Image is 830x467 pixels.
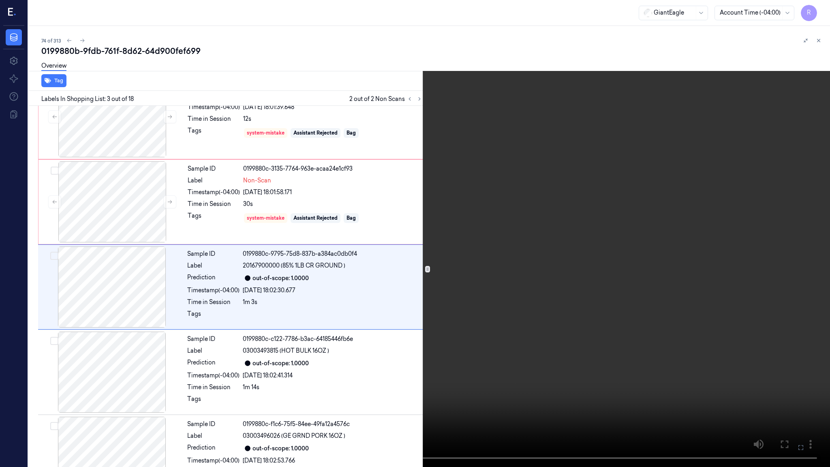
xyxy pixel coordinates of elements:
div: Label [188,176,240,185]
span: 74 of 313 [41,37,61,44]
div: Tags [188,212,240,225]
div: Sample ID [187,250,240,258]
div: Assistant Rejected [293,129,338,137]
span: 20167900000 (85% 1LB CR GROUND ) [243,261,345,270]
div: out-of-scope: 1.0000 [252,359,309,368]
div: Timestamp (-04:00) [188,103,240,111]
div: Tags [188,126,240,139]
div: Timestamp (-04:00) [187,456,240,465]
div: Label [187,347,240,355]
div: Bag [347,214,356,222]
div: [DATE] 18:02:30.677 [243,286,423,295]
div: Time in Session [188,115,240,123]
div: 0199880c-c122-7786-b3ac-64185446fb6e [243,335,423,343]
div: 0199880c-f1c6-75f5-84ee-49fa12a4576c [243,420,423,428]
span: Labels In Shopping List: 3 out of 18 [41,95,134,103]
div: Time in Session [188,200,240,208]
div: Sample ID [187,335,240,343]
div: Assistant Rejected [293,214,338,222]
div: 0199880c-3135-7764-963e-acaa24e1cf93 [243,165,422,173]
button: R [801,5,817,21]
div: Bag [347,129,356,137]
div: 0199880c-9795-75d8-837b-a384ac0db0f4 [243,250,423,258]
div: Sample ID [187,420,240,428]
div: Timestamp (-04:00) [187,371,240,380]
div: Time in Session [187,298,240,306]
div: 12s [243,115,422,123]
div: Timestamp (-04:00) [187,286,240,295]
div: out-of-scope: 1.0000 [252,444,309,453]
div: out-of-scope: 1.0000 [252,274,309,283]
button: Select row [50,337,58,345]
div: Prediction [187,443,240,453]
button: Select row [50,252,58,260]
div: 0199880b-9fdb-761f-8d62-64d900fef699 [41,45,824,57]
span: 03003493815 (HOT BULK 16OZ ) [243,347,329,355]
div: Timestamp (-04:00) [188,188,240,197]
button: Select row [50,422,58,430]
div: [DATE] 18:02:41.314 [243,371,423,380]
div: [DATE] 18:01:58.171 [243,188,422,197]
div: system-mistake [247,129,285,137]
div: Label [187,432,240,440]
div: 30s [243,200,422,208]
div: Sample ID [188,165,240,173]
div: Prediction [187,273,240,283]
div: 1m 14s [243,383,423,392]
div: [DATE] 18:02:53.766 [243,456,423,465]
span: Non-Scan [243,176,271,185]
div: Time in Session [187,383,240,392]
span: 2 out of 2 Non Scans [349,94,424,104]
div: Tags [187,310,240,323]
span: 03003496026 (GE GRND PORK 16OZ ) [243,432,345,440]
button: Select row [51,167,59,175]
div: [DATE] 18:01:39.648 [243,103,422,111]
a: Overview [41,62,66,71]
div: 1m 3s [243,298,423,306]
div: Tags [187,395,240,408]
div: system-mistake [247,214,285,222]
div: Prediction [187,358,240,368]
div: Label [187,261,240,270]
button: Tag [41,74,66,87]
